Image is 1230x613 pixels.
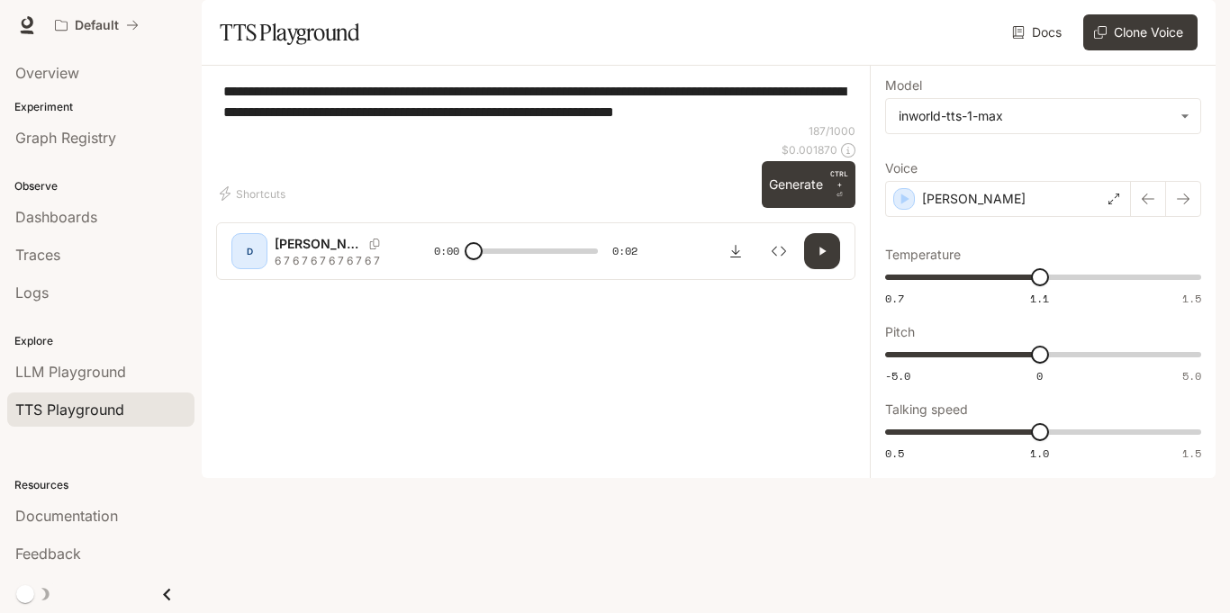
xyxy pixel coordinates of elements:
[762,161,855,208] button: GenerateCTRL +⏎
[885,446,904,461] span: 0.5
[216,179,293,208] button: Shortcuts
[275,253,391,268] p: 6 7 6 7 6 7 6 7 6 7 6 7
[1036,368,1043,383] span: 0
[885,79,922,92] p: Model
[718,233,754,269] button: Download audio
[1008,14,1069,50] a: Docs
[885,326,915,338] p: Pitch
[235,237,264,266] div: D
[885,291,904,306] span: 0.7
[1182,368,1201,383] span: 5.0
[830,168,848,201] p: ⏎
[830,168,848,190] p: CTRL +
[886,99,1200,133] div: inworld-tts-1-max
[612,242,638,260] span: 0:02
[885,162,918,175] p: Voice
[885,368,910,383] span: -5.0
[885,248,961,261] p: Temperature
[47,7,147,43] button: All workspaces
[362,239,387,249] button: Copy Voice ID
[1182,446,1201,461] span: 1.5
[809,123,855,139] p: 187 / 1000
[922,190,1026,208] p: [PERSON_NAME]
[1030,291,1049,306] span: 1.1
[899,107,1171,125] div: inworld-tts-1-max
[1083,14,1198,50] button: Clone Voice
[1182,291,1201,306] span: 1.5
[885,403,968,416] p: Talking speed
[75,18,119,33] p: Default
[275,235,362,253] p: [PERSON_NAME]
[220,14,359,50] h1: TTS Playground
[761,233,797,269] button: Inspect
[1030,446,1049,461] span: 1.0
[434,242,459,260] span: 0:00
[782,142,837,158] p: $ 0.001870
